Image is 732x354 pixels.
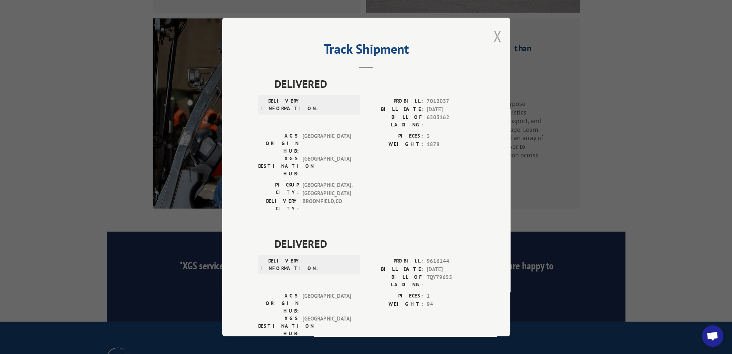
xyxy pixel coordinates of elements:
[366,106,423,114] label: BILL DATE:
[258,315,299,337] label: XGS DESTINATION HUB:
[258,44,474,58] h2: Track Shipment
[366,257,423,265] label: PROBILL:
[258,181,299,197] label: PICKUP CITY:
[302,197,351,212] span: BROOMFIELD , CO
[366,113,423,129] label: BILL OF LADING:
[302,315,351,337] span: [GEOGRAPHIC_DATA]
[258,197,299,212] label: DELIVERY CITY:
[366,132,423,140] label: PIECES:
[427,292,474,300] span: 1
[366,292,423,300] label: PIECES:
[274,76,474,92] span: DELIVERED
[258,292,299,315] label: XGS ORIGIN HUB:
[366,273,423,288] label: BILL OF LADING:
[302,132,351,155] span: [GEOGRAPHIC_DATA]
[302,292,351,315] span: [GEOGRAPHIC_DATA]
[702,325,723,347] div: Open chat
[366,265,423,274] label: BILL DATE:
[260,257,301,272] label: DELIVERY INFORMATION:
[427,300,474,309] span: 94
[493,27,501,46] button: Close modal
[366,140,423,149] label: WEIGHT:
[427,273,474,288] span: TQY79655
[427,132,474,140] span: 3
[427,106,474,114] span: [DATE]
[274,236,474,252] span: DELIVERED
[302,181,351,197] span: [GEOGRAPHIC_DATA] , [GEOGRAPHIC_DATA]
[427,97,474,106] span: 7012037
[427,265,474,274] span: [DATE]
[427,140,474,149] span: 1878
[258,155,299,178] label: XGS DESTINATION HUB:
[260,97,301,112] label: DELIVERY INFORMATION:
[302,155,351,178] span: [GEOGRAPHIC_DATA]
[258,132,299,155] label: XGS ORIGIN HUB:
[427,113,474,129] span: 6503162
[366,300,423,309] label: WEIGHT:
[427,257,474,265] span: 9616144
[366,97,423,106] label: PROBILL:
